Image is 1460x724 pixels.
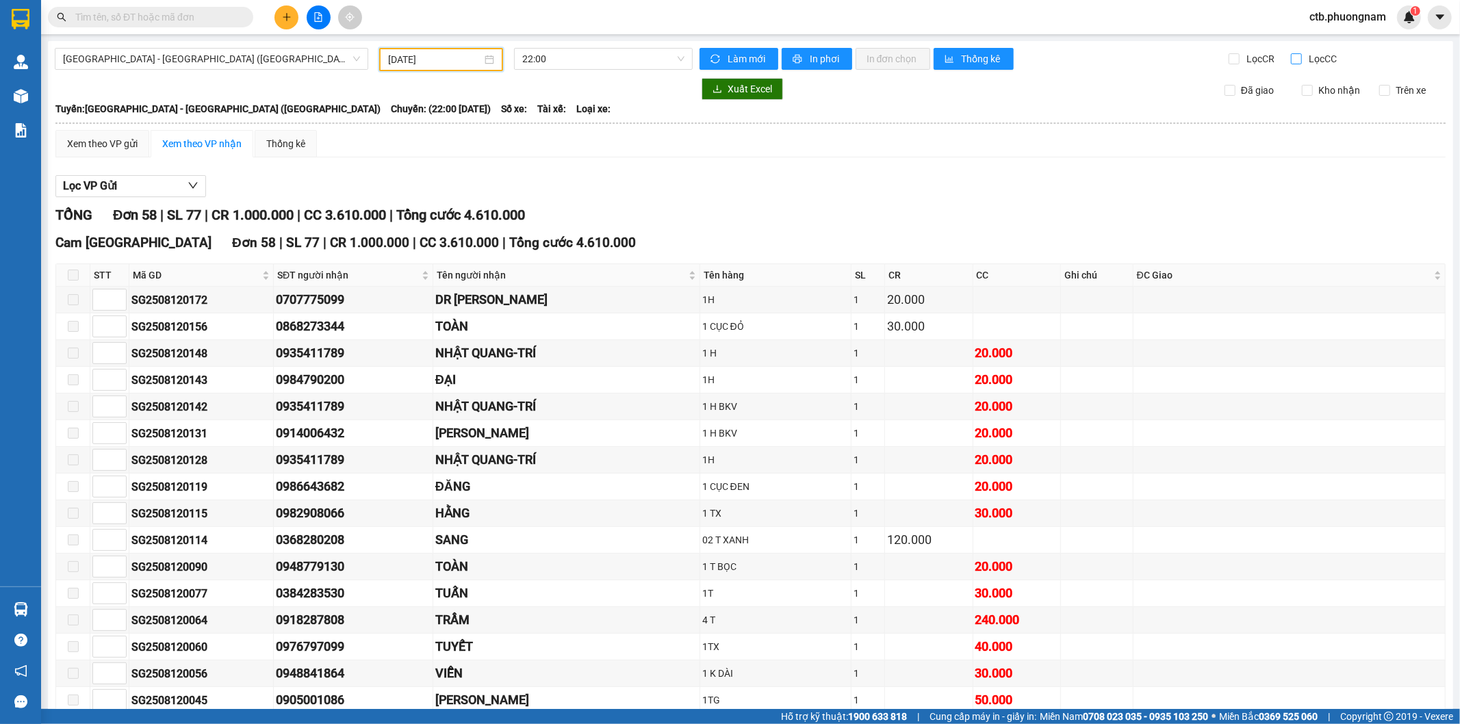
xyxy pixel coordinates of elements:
td: SANG [433,527,700,554]
div: 0984790200 [276,370,431,389]
span: CC 3.610.000 [420,235,499,250]
b: [DOMAIN_NAME] [115,52,188,63]
span: | [279,235,283,250]
td: NHẬT QUANG-TRÍ [433,447,700,474]
button: downloadXuất Excel [702,78,783,100]
div: NHẬT QUANG-TRÍ [435,344,697,363]
span: SĐT người nhận [277,268,419,283]
div: 0384283530 [276,584,431,603]
div: SG2508120143 [131,372,271,389]
div: 1 TX [702,506,849,521]
span: Trên xe [1390,83,1431,98]
td: SG2508120119 [129,474,274,500]
div: 1 [854,319,882,334]
div: 1 [854,639,882,654]
div: 1 [854,346,882,361]
div: SANG [435,530,697,550]
div: SG2508120056 [131,665,271,682]
td: DR NGUYỄN [433,287,700,313]
td: NHẬT QUANG-TRÍ [433,340,700,367]
div: 0948841864 [276,664,431,683]
div: SG2508120131 [131,425,271,442]
span: Lọc CR [1242,51,1277,66]
button: file-add [307,5,331,29]
span: | [297,207,300,223]
div: [PERSON_NAME] [435,690,697,710]
td: TOÀN [433,313,700,340]
div: Thống kê [266,136,305,151]
div: 40.000 [975,637,1059,656]
input: 12/08/2025 [388,52,482,67]
img: logo-vxr [12,9,29,29]
div: VIỄN [435,664,697,683]
span: plus [282,12,292,22]
strong: 1900 633 818 [848,711,907,722]
td: SG2508120156 [129,313,274,340]
div: 1 CỤC ĐEN [702,479,849,494]
td: TRẦM [433,607,700,634]
div: HẰNG [435,504,697,523]
div: SG2508120172 [131,292,271,309]
div: 1 H [702,346,849,361]
button: aim [338,5,362,29]
span: | [502,235,506,250]
div: 0905001086 [276,690,431,710]
span: In phơi [810,51,841,66]
button: plus [274,5,298,29]
img: logo.jpg [149,17,181,50]
td: SG2508120172 [129,287,274,313]
td: SG2508120060 [129,634,274,660]
td: 0905001086 [274,687,433,714]
span: bar-chart [945,54,956,65]
div: 120.000 [887,530,971,550]
span: Mã GD [133,268,259,283]
td: SG2508120148 [129,340,274,367]
div: [PERSON_NAME] [435,424,697,443]
span: SL 77 [167,207,201,223]
span: Chuyến: (22:00 [DATE]) [391,101,491,116]
td: 0935411789 [274,447,433,474]
td: 0368280208 [274,527,433,554]
div: 0982908066 [276,504,431,523]
div: TRẦM [435,610,697,630]
div: 0918287808 [276,610,431,630]
div: 02 T XANH [702,532,849,547]
span: | [389,207,393,223]
div: 30.000 [887,317,971,336]
td: 0868273344 [274,313,433,340]
td: SG2508120056 [129,660,274,687]
button: bar-chartThống kê [934,48,1014,70]
td: SG2508120077 [129,580,274,607]
div: 0976797099 [276,637,431,656]
td: 0976797099 [274,634,433,660]
span: Tên người nhận [437,268,686,283]
div: NHẬT QUANG-TRÍ [435,450,697,469]
div: ĐĂNG [435,477,697,496]
span: Xuất Excel [728,81,772,96]
div: 1 [854,506,882,521]
div: 1 T BỌC [702,559,849,574]
div: TOÀN [435,557,697,576]
button: syncLàm mới [700,48,778,70]
td: SG2508120090 [129,554,274,580]
span: copyright [1384,712,1394,721]
div: 0868273344 [276,317,431,336]
span: 22:00 [522,49,684,69]
td: 0914006432 [274,420,433,447]
span: Số xe: [501,101,527,116]
button: In đơn chọn [856,48,930,70]
span: Thống kê [962,51,1003,66]
div: 1 [854,586,882,601]
td: SG2508120064 [129,607,274,634]
span: Cam [GEOGRAPHIC_DATA] [55,235,212,250]
span: CR 1.000.000 [330,235,409,250]
span: CR 1.000.000 [212,207,294,223]
span: caret-down [1434,11,1446,23]
td: TUYẾT [433,634,700,660]
th: CC [973,264,1062,287]
div: 1 [854,559,882,574]
span: Cung cấp máy in - giấy in: [930,709,1036,724]
span: Sài Gòn - Nha Trang (Hàng Hoá) [63,49,360,69]
td: VIỄN [433,660,700,687]
div: SG2508120142 [131,398,271,415]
